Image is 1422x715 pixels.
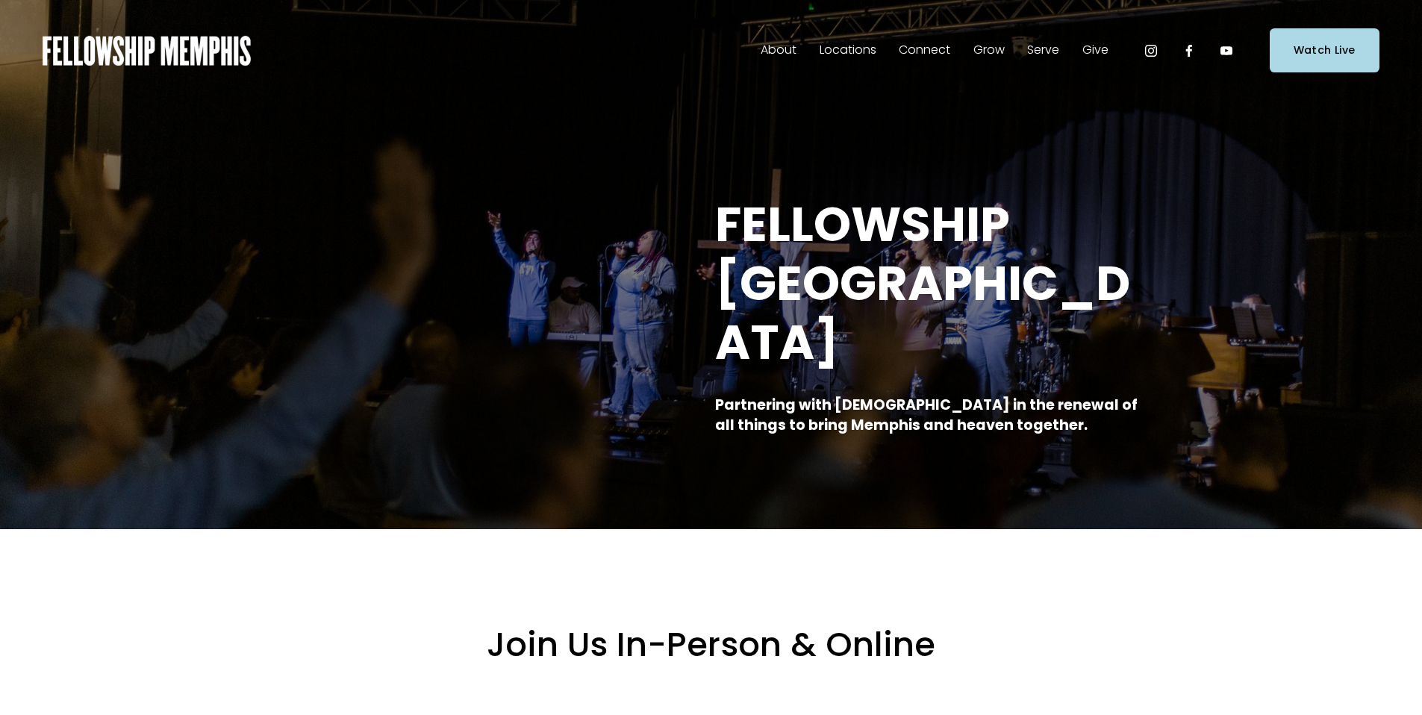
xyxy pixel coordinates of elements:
[1027,39,1059,63] a: folder dropdown
[1082,40,1108,61] span: Give
[715,191,1130,375] strong: FELLOWSHIP [GEOGRAPHIC_DATA]
[1219,43,1234,58] a: YouTube
[1027,40,1059,61] span: Serve
[1182,43,1197,58] a: Facebook
[973,39,1005,63] a: folder dropdown
[761,40,796,61] span: About
[973,40,1005,61] span: Grow
[1270,28,1379,72] a: Watch Live
[761,39,796,63] a: folder dropdown
[1082,39,1108,63] a: folder dropdown
[1144,43,1159,58] a: Instagram
[899,40,950,61] span: Connect
[43,36,251,66] img: Fellowship Memphis
[899,39,950,63] a: folder dropdown
[263,623,1159,666] h2: Join Us In-Person & Online
[715,395,1141,435] strong: Partnering with [DEMOGRAPHIC_DATA] in the renewal of all things to bring Memphis and heaven toget...
[820,39,876,63] a: folder dropdown
[820,40,876,61] span: Locations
